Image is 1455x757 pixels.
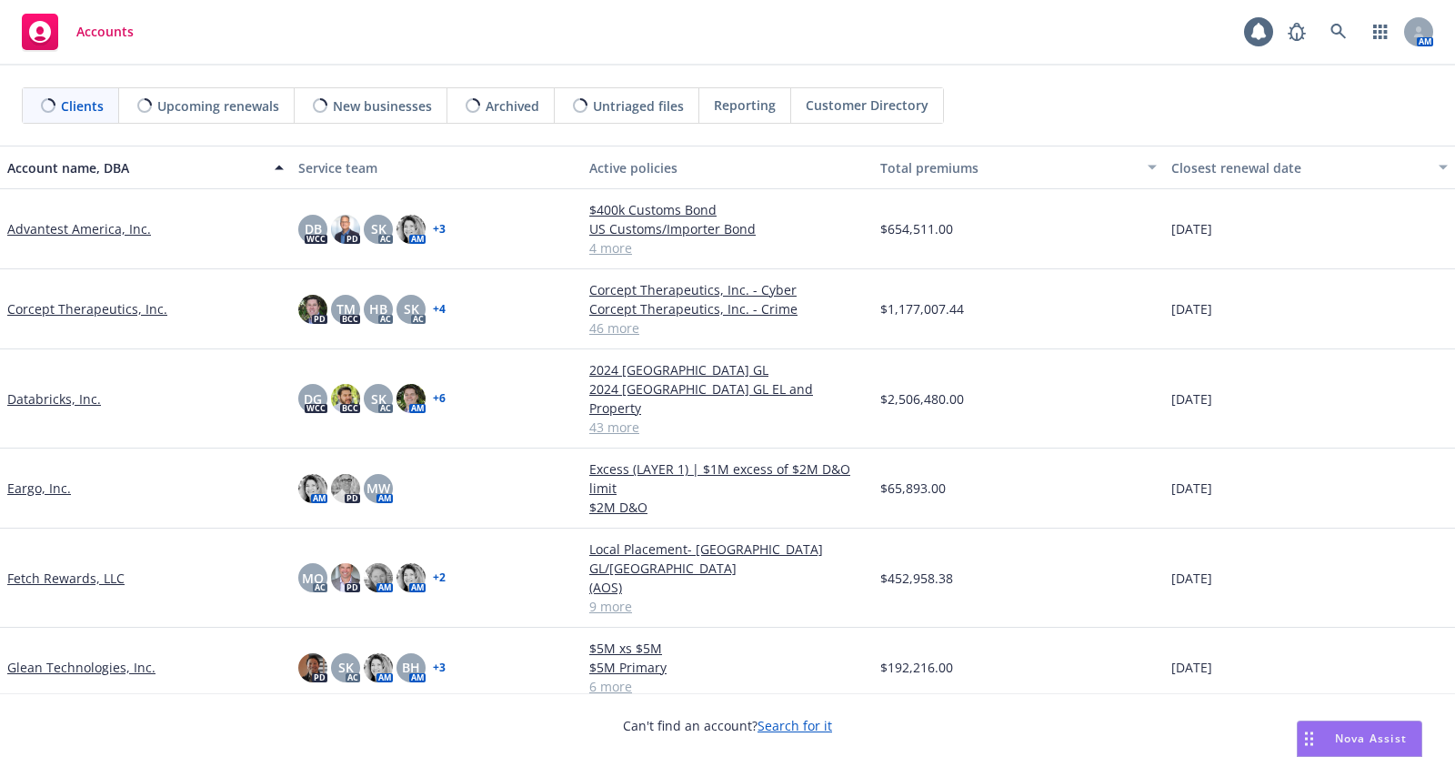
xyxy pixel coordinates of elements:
span: Nova Assist [1335,731,1407,746]
span: [DATE] [1171,658,1212,677]
div: Closest renewal date [1171,158,1428,177]
a: Local Placement- [GEOGRAPHIC_DATA] GL/[GEOGRAPHIC_DATA] [589,540,866,578]
span: SK [371,219,386,238]
a: + 3 [433,224,446,235]
a: Switch app [1362,14,1399,50]
span: DB [305,219,322,238]
span: Clients [61,96,104,116]
span: [DATE] [1171,569,1212,588]
span: $65,893.00 [880,479,946,498]
a: Databricks, Inc. [7,389,101,409]
a: Corcept Therapeutics, Inc. - Crime [589,299,866,318]
a: US Customs/Importer Bond [589,219,866,238]
a: 9 more [589,597,866,616]
span: BH [402,658,420,677]
a: Corcept Therapeutics, Inc. - Cyber [589,280,866,299]
a: 6 more [589,677,866,696]
span: Upcoming renewals [157,96,279,116]
span: [DATE] [1171,389,1212,409]
button: Closest renewal date [1164,146,1455,189]
img: photo [396,563,426,592]
span: Can't find an account? [623,716,832,735]
span: [DATE] [1171,479,1212,498]
span: $1,177,007.44 [880,299,964,318]
a: Advantest America, Inc. [7,219,151,238]
a: Accounts [15,6,141,57]
a: 2024 [GEOGRAPHIC_DATA] GL EL and Property [589,379,866,418]
img: photo [396,384,426,413]
span: New businesses [333,96,432,116]
span: $2,506,480.00 [880,389,964,409]
div: Active policies [589,158,866,177]
span: SK [338,658,354,677]
img: photo [364,563,393,592]
span: Archived [486,96,539,116]
a: Search [1320,14,1357,50]
img: photo [331,215,360,244]
a: 43 more [589,418,866,437]
span: $654,511.00 [880,219,953,238]
span: TM [336,299,356,318]
a: + 2 [433,572,446,583]
span: Reporting [714,96,776,115]
a: 2024 [GEOGRAPHIC_DATA] GL [589,360,866,379]
a: $2M D&O [589,498,866,517]
a: Corcept Therapeutics, Inc. [7,299,167,318]
span: SK [404,299,419,318]
div: Drag to move [1298,722,1320,756]
a: (AOS) [589,578,866,597]
a: Fetch Rewards, LLC [7,569,125,588]
span: $452,958.38 [880,569,953,588]
div: Account name, DBA [7,158,264,177]
a: Search for it [758,717,832,734]
div: Service team [298,158,575,177]
span: [DATE] [1171,299,1212,318]
a: 4 more [589,238,866,257]
img: photo [331,563,360,592]
span: Accounts [76,25,134,39]
a: Excess (LAYER 1) | $1M excess of $2M D&O limit [589,459,866,498]
span: DG [304,389,322,409]
a: $400k Customs Bond [589,200,866,219]
a: + 6 [433,393,446,404]
a: + 3 [433,662,446,673]
button: Active policies [582,146,873,189]
button: Nova Assist [1297,721,1422,757]
img: photo [331,474,360,503]
span: [DATE] [1171,219,1212,238]
img: photo [298,295,327,324]
img: photo [331,384,360,413]
span: Customer Directory [806,96,928,115]
a: 46 more [589,318,866,338]
a: $5M Primary [589,658,866,677]
span: MQ [302,569,324,588]
img: photo [396,215,426,244]
a: $5M xs $5M [589,639,866,658]
a: Eargo, Inc. [7,479,71,498]
a: Report a Bug [1279,14,1315,50]
div: Total premiums [880,158,1137,177]
span: SK [371,389,386,409]
a: Glean Technologies, Inc. [7,658,156,677]
img: photo [298,653,327,682]
span: HB [369,299,387,318]
button: Total premiums [873,146,1164,189]
span: MW [366,479,390,498]
img: photo [364,653,393,682]
span: $192,216.00 [880,658,953,677]
a: + 4 [433,304,446,315]
button: Service team [291,146,582,189]
span: Untriaged files [593,96,684,116]
img: photo [298,474,327,503]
